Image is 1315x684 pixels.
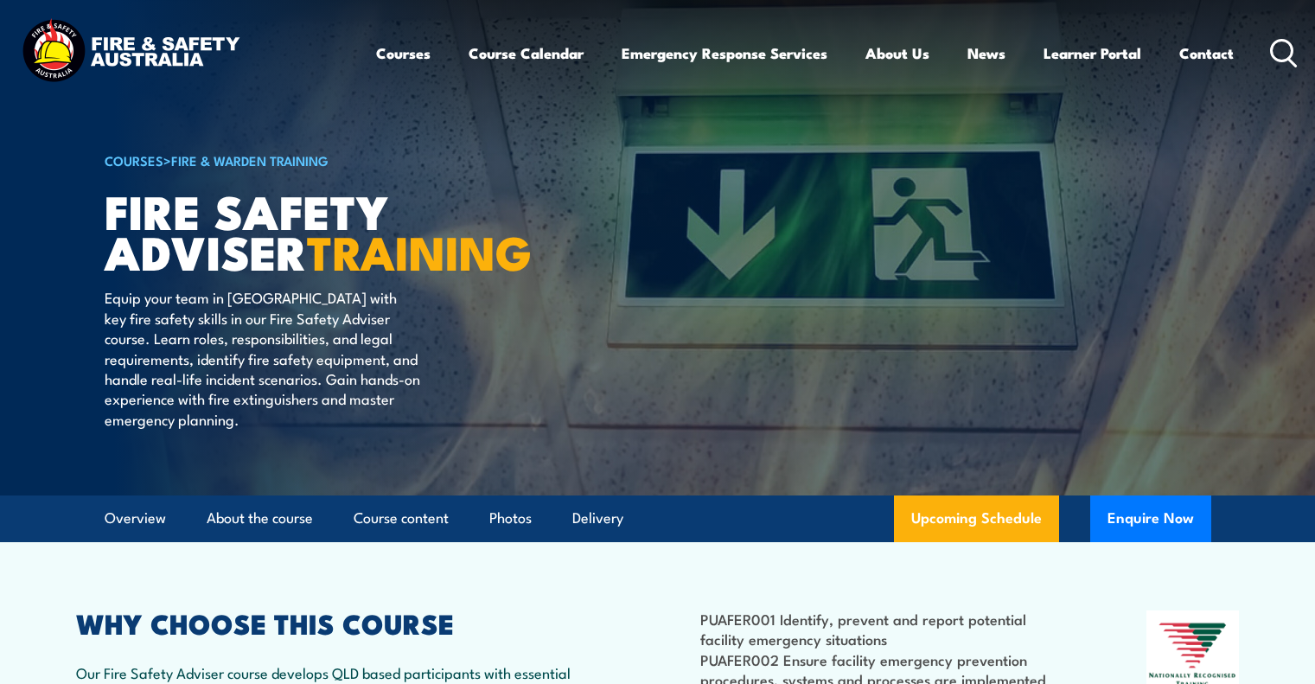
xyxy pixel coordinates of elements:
h2: WHY CHOOSE THIS COURSE [76,610,581,635]
a: Course Calendar [469,30,584,76]
a: Learner Portal [1044,30,1141,76]
h6: > [105,150,532,170]
a: About the course [207,495,313,541]
a: Upcoming Schedule [894,495,1059,542]
a: News [967,30,1005,76]
a: Emergency Response Services [622,30,827,76]
a: Courses [376,30,431,76]
a: About Us [865,30,929,76]
a: Overview [105,495,166,541]
a: Fire & Warden Training [171,150,329,169]
a: COURSES [105,150,163,169]
li: PUAFER001 Identify, prevent and report potential facility emergency situations [700,609,1063,649]
a: Course content [354,495,449,541]
a: Delivery [572,495,623,541]
p: Equip your team in [GEOGRAPHIC_DATA] with key fire safety skills in our Fire Safety Adviser cours... [105,287,420,429]
h1: FIRE SAFETY ADVISER [105,190,532,271]
button: Enquire Now [1090,495,1211,542]
a: Photos [489,495,532,541]
a: Contact [1179,30,1234,76]
strong: TRAINING [307,214,532,286]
